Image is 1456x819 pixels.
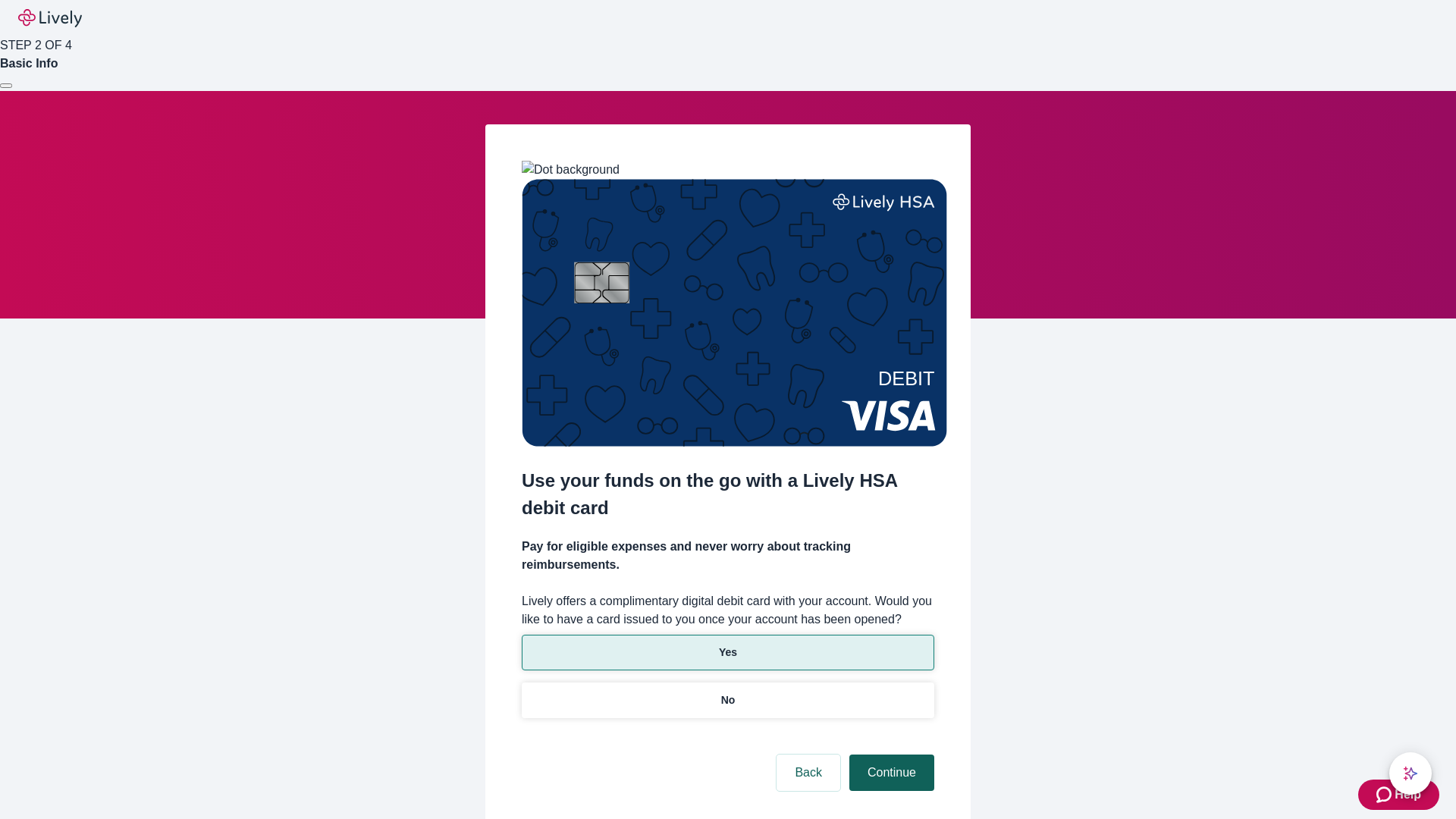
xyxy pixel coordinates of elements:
button: Continue [849,755,934,791]
img: Dot background [522,161,620,179]
button: chat [1389,752,1432,795]
span: Help [1395,786,1421,804]
img: Lively [18,9,82,27]
button: Zendesk support iconHelp [1358,780,1439,810]
p: No [721,692,736,708]
h4: Pay for eligible expenses and never worry about tracking reimbursements. [522,538,934,574]
button: No [522,682,934,718]
svg: Zendesk support icon [1376,786,1395,804]
img: Debit card [522,179,947,447]
svg: Lively AI Assistant [1403,766,1418,781]
label: Lively offers a complimentary digital debit card with your account. Would you like to have a card... [522,592,934,629]
p: Yes [719,645,737,661]
button: Yes [522,635,934,670]
h2: Use your funds on the go with a Lively HSA debit card [522,467,934,522]
button: Back [777,755,840,791]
